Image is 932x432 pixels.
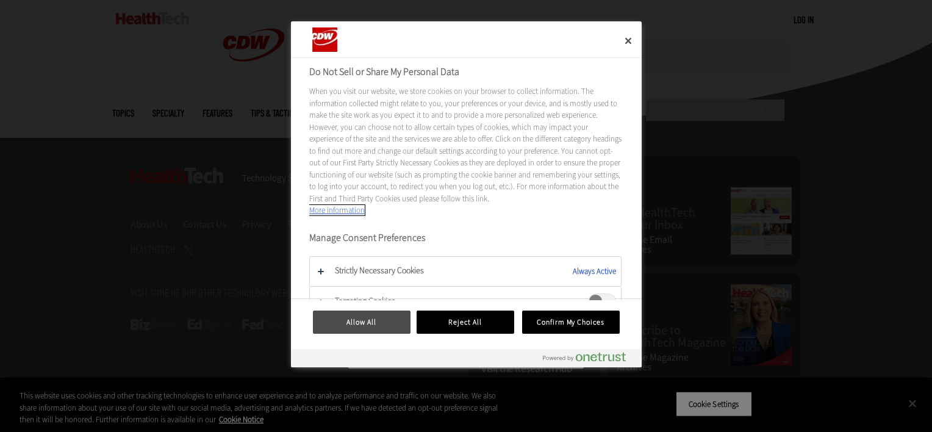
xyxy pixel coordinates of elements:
[615,27,642,54] button: Close
[522,311,620,334] button: Confirm My Choices
[309,27,382,52] div: Company Logo
[309,85,622,216] div: When you visit our website, we store cookies on your browser to collect information. The informat...
[543,352,636,367] a: Powered by OneTrust Opens in a new Tab
[589,293,616,309] span: Targeting Cookies
[543,352,626,362] img: Powered by OneTrust Opens in a new Tab
[291,21,642,367] div: Do Not Sell or Share My Personal Data
[309,27,368,52] img: Company Logo
[309,205,365,215] a: More information about your privacy, opens in a new tab
[417,311,514,334] button: Reject All
[291,21,642,367] div: Preference center
[309,232,622,251] h3: Manage Consent Preferences
[313,311,410,334] button: Allow All
[309,65,622,79] h2: Do Not Sell or Share My Personal Data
